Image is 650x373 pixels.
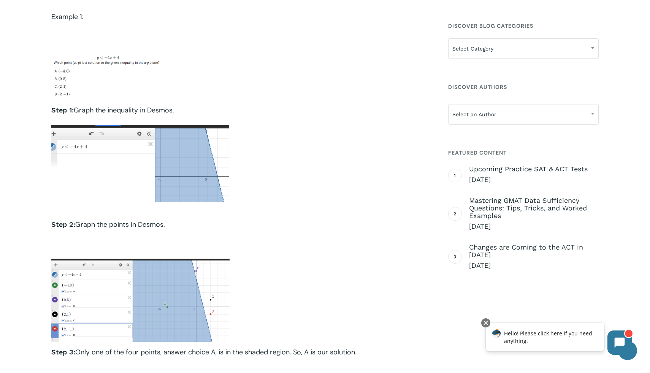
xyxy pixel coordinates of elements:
[469,165,599,173] span: Upcoming Practice SAT & ACT Tests
[449,106,598,122] span: Select an Author
[51,106,426,125] p: Graph the inequality in Desmos.
[51,348,426,367] p: Only one of the four points, answer choice A, is in the shaded region. So, A is our solution.
[469,243,599,270] a: Changes are Coming to the ACT in [DATE] [DATE]
[448,104,599,125] span: Select an Author
[449,41,598,57] span: Select Category
[448,19,599,33] h4: Discover Blog Categories
[469,222,599,231] span: [DATE]
[469,165,599,184] a: Upcoming Practice SAT & ACT Tests [DATE]
[51,220,75,228] strong: Step 2:
[478,317,639,362] iframe: Chatbot
[51,348,75,356] strong: Step 3:
[51,220,426,239] p: Graph the points in Desmos.
[51,106,74,114] strong: Step 1:
[51,125,229,202] img: AD_4nXc43g0HYvY4Qfqz9E_D5SzmDGs3AzZtOFUSDByG4-C_56Um4mTSYeyRxdo97A7xtfDqQXndeG_Q5jrV2ToNFxpbnnhTv...
[469,243,599,259] span: Changes are Coming to the ACT in [DATE]
[469,197,599,220] span: Mastering GMAT Data Sufficiency Questions: Tips, Tricks, and Worked Examples
[51,12,426,32] p: Example 1:
[469,261,599,270] span: [DATE]
[448,38,599,59] span: Select Category
[469,175,599,184] span: [DATE]
[448,80,599,94] h4: Discover Authors
[448,146,599,160] h4: Featured Content
[469,197,599,231] a: Mastering GMAT Data Sufficiency Questions: Tips, Tricks, and Worked Examples [DATE]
